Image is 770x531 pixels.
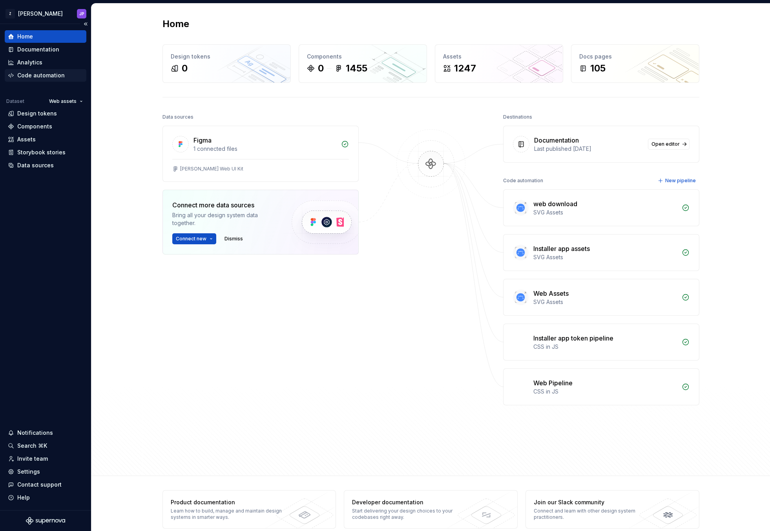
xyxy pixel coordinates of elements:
div: Figma [193,135,212,145]
button: Collapse sidebar [80,18,91,29]
h2: Home [162,18,189,30]
div: Connect more data sources [172,200,278,210]
svg: Supernova Logo [26,517,65,525]
div: SVG Assets [533,298,677,306]
div: Design tokens [171,53,283,60]
div: Installer app assets [533,244,590,253]
div: Web Pipeline [533,378,573,388]
div: 105 [590,62,606,75]
div: Data sources [17,161,54,169]
div: Search ⌘K [17,442,47,450]
a: Home [5,30,86,43]
div: Design tokens [17,110,57,117]
div: Join our Slack community [534,498,648,506]
a: Settings [5,465,86,478]
div: SVG Assets [533,209,677,216]
div: Docs pages [579,53,691,60]
a: Assets1247 [435,44,563,83]
div: 1 connected files [193,145,336,153]
button: Connect new [172,233,216,244]
div: Product documentation [171,498,285,506]
a: Figma1 connected files[PERSON_NAME] Web UI Kit [162,126,359,182]
a: Design tokens [5,107,86,120]
div: Dataset [6,98,24,104]
a: Components [5,120,86,133]
div: Notifications [17,429,53,437]
a: Storybook stories [5,146,86,159]
div: Home [17,33,33,40]
a: Documentation [5,43,86,56]
div: Web Assets [533,289,569,298]
div: 0 [182,62,188,75]
div: Data sources [162,112,193,123]
button: New pipeline [655,175,699,186]
div: Components [17,123,52,130]
button: Help [5,491,86,504]
a: Invite team [5,452,86,465]
a: Docs pages105 [571,44,699,83]
div: Assets [17,135,36,143]
div: Help [17,494,30,502]
div: Settings [17,468,40,476]
button: Web assets [46,96,86,107]
button: Search ⌘K [5,439,86,452]
div: Documentation [17,46,59,53]
div: Learn how to build, manage and maintain design systems in smarter ways. [171,508,285,520]
div: CSS in JS [533,343,677,351]
div: [PERSON_NAME] Web UI Kit [180,166,243,172]
a: Assets [5,133,86,146]
div: Developer documentation [352,498,466,506]
a: Code automation [5,69,86,82]
span: Dismiss [224,236,243,242]
div: Connect and learn with other design system practitioners. [534,508,648,520]
button: Z[PERSON_NAME]JP [2,5,89,22]
div: Start delivering your design choices to your codebases right away. [352,508,466,520]
div: 0 [318,62,324,75]
a: Open editor [648,139,690,150]
div: 1247 [454,62,476,75]
div: Analytics [17,59,42,66]
div: Contact support [17,481,62,489]
button: Dismiss [221,233,246,244]
a: Join our Slack communityConnect and learn with other design system practitioners. [525,490,699,529]
div: Documentation [534,135,579,145]
div: Destinations [503,112,532,123]
div: 1455 [346,62,367,75]
div: Last published [DATE] [534,145,643,153]
div: SVG Assets [533,253,677,261]
span: Web assets [49,98,77,104]
div: Bring all your design system data together. [172,211,278,227]
div: Installer app token pipeline [533,333,613,343]
span: New pipeline [665,178,696,184]
button: Contact support [5,478,86,491]
div: Components [307,53,419,60]
div: JP [79,11,84,17]
div: Z [5,9,15,18]
a: Components01455 [299,44,427,83]
a: Product documentationLearn how to build, manage and maintain design systems in smarter ways. [162,490,336,529]
div: Assets [443,53,555,60]
a: Data sources [5,159,86,172]
span: Connect new [176,236,206,242]
div: CSS in JS [533,388,677,396]
div: Storybook stories [17,148,66,156]
a: Analytics [5,56,86,69]
div: Code automation [17,71,65,79]
a: Design tokens0 [162,44,291,83]
a: Developer documentationStart delivering your design choices to your codebases right away. [344,490,518,529]
div: Code automation [503,175,543,186]
div: [PERSON_NAME] [18,10,63,18]
button: Notifications [5,427,86,439]
div: web download [533,199,577,209]
div: Invite team [17,455,48,463]
span: Open editor [651,141,680,147]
